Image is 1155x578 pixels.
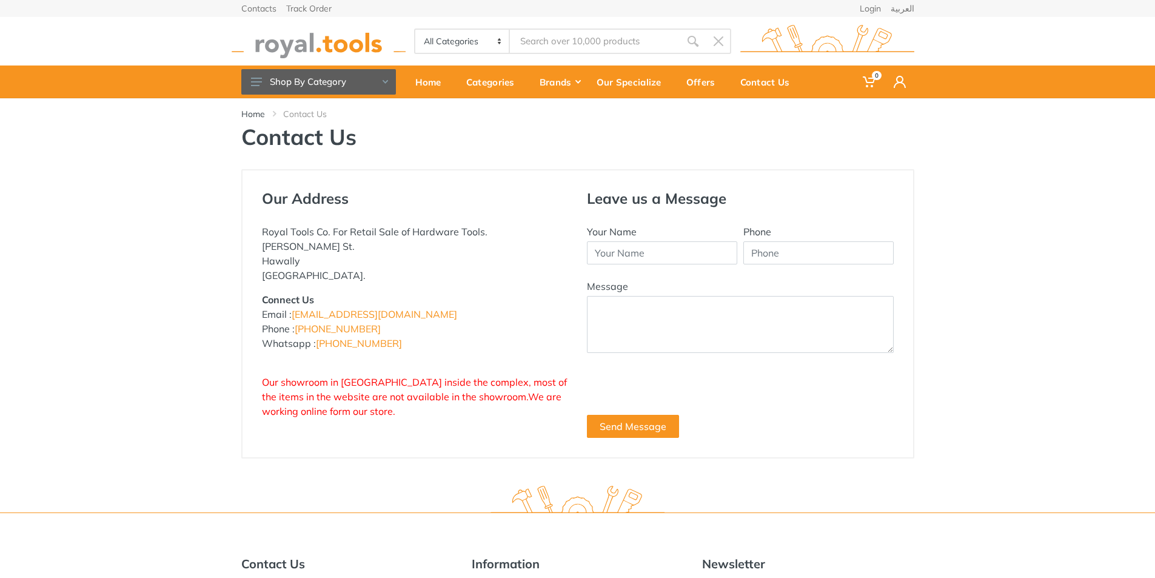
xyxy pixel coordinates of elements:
[241,69,396,95] button: Shop By Category
[262,190,569,207] h4: Our Address
[262,376,567,417] span: Our showroom in [GEOGRAPHIC_DATA] inside the complex, most of the items in the website are not av...
[743,241,894,264] input: Phone
[241,4,276,13] a: Contacts
[732,66,806,98] a: Contact Us
[732,69,806,95] div: Contact Us
[854,66,885,98] a: 0
[407,66,458,98] a: Home
[286,4,332,13] a: Track Order
[587,415,679,438] button: Send Message
[241,557,454,571] h5: Contact Us
[587,368,771,415] iframe: reCAPTCHA
[587,190,894,207] h4: Leave us a Message
[588,69,678,95] div: Our Specialize
[872,71,882,80] span: 0
[472,557,684,571] h5: Information
[678,69,732,95] div: Offers
[678,66,732,98] a: Offers
[587,241,737,264] input: Your Name
[295,323,381,335] a: [PHONE_NUMBER]
[458,69,531,95] div: Categories
[262,294,314,306] strong: Connect Us
[241,124,914,150] h1: Contact Us
[702,557,914,571] h5: Newsletter
[241,108,914,120] nav: breadcrumb
[407,69,458,95] div: Home
[292,308,457,320] a: [EMAIL_ADDRESS][DOMAIN_NAME]
[262,224,569,283] p: Royal Tools Co. For Retail Sale of Hardware Tools. [PERSON_NAME] St. Hawally [GEOGRAPHIC_DATA].
[587,224,637,239] label: Your Name
[415,30,511,53] select: Category
[510,29,680,54] input: Site search
[531,69,588,95] div: Brands
[860,4,881,13] a: Login
[891,4,914,13] a: العربية
[458,66,531,98] a: Categories
[283,108,345,120] li: Contact Us
[232,25,406,58] img: royal.tools Logo
[743,224,771,239] label: Phone
[241,108,265,120] a: Home
[588,66,678,98] a: Our Specialize
[740,25,914,58] img: royal.tools Logo
[587,279,628,294] label: Message
[490,486,665,519] img: royal.tools Logo
[316,337,402,349] a: [PHONE_NUMBER]
[262,292,569,351] p: Email : Phone : Whatsapp :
